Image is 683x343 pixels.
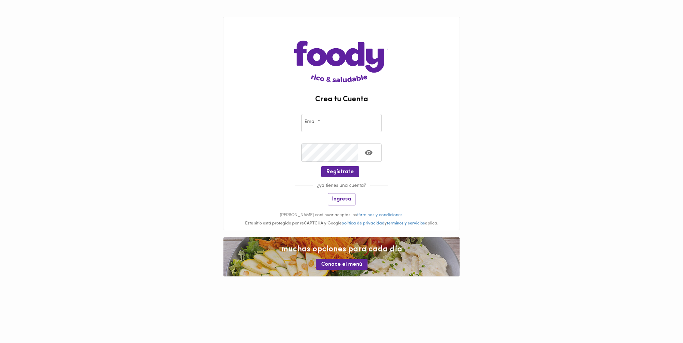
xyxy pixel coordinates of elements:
h2: Crea tu Cuenta [223,96,460,104]
p: [PERSON_NAME] continuar aceptas los . [223,212,460,218]
button: Regístrate [321,166,359,177]
span: Ingresa [332,196,351,202]
div: Este sitio está protegido por reCAPTCHA y Google y aplica. [223,220,460,227]
button: Conoce el menú [316,259,368,270]
span: muchas opciones para cada día [230,244,453,255]
iframe: Messagebird Livechat Widget [644,304,676,336]
input: pepitoperez@gmail.com [301,114,382,132]
button: Ingresa [328,193,356,205]
a: politica de privacidad [341,221,385,225]
button: Toggle password visibility [361,145,377,161]
span: Conoce el menú [321,261,362,268]
a: terminos y servicios [387,221,425,225]
span: ¿ya tienes una cuenta? [313,183,370,188]
a: términos y condiciones [357,213,403,217]
span: Regístrate [326,169,354,175]
img: logo-main-page.png [294,17,389,82]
